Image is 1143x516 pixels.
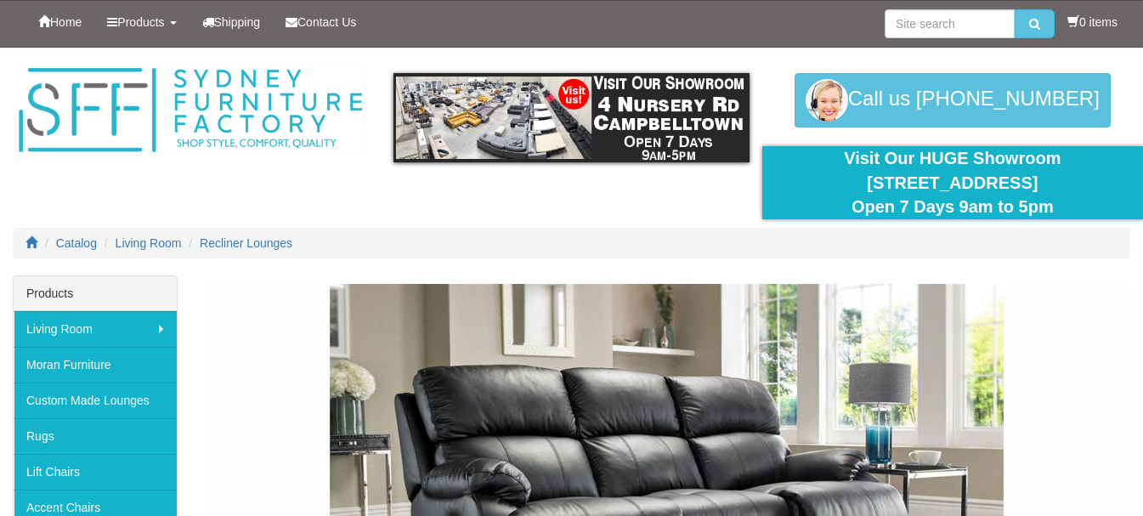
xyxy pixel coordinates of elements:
[50,15,82,29] span: Home
[56,236,97,250] a: Catalog
[297,15,356,29] span: Contact Us
[885,9,1015,38] input: Site search
[14,454,177,490] a: Lift Chairs
[190,1,274,43] a: Shipping
[14,276,177,311] div: Products
[1067,14,1118,31] li: 0 items
[214,15,261,29] span: Shipping
[94,1,189,43] a: Products
[116,236,182,250] a: Living Room
[14,347,177,383] a: Moran Furniture
[25,1,94,43] a: Home
[117,15,164,29] span: Products
[200,236,292,250] a: Recliner Lounges
[14,311,177,347] a: Living Room
[775,146,1130,219] div: Visit Our HUGE Showroom [STREET_ADDRESS] Open 7 Days 9am to 5pm
[273,1,369,43] a: Contact Us
[14,418,177,454] a: Rugs
[14,383,177,418] a: Custom Made Lounges
[393,73,749,162] img: showroom.gif
[13,65,368,156] img: Sydney Furniture Factory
